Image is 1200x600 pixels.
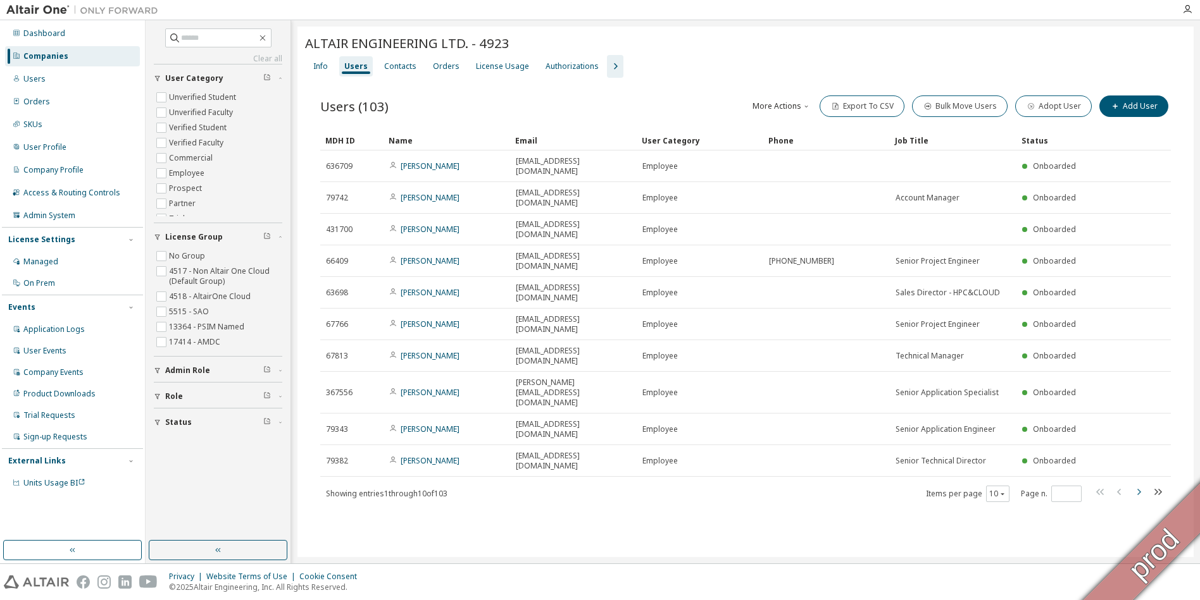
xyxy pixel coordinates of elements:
span: Onboarded [1033,224,1076,235]
span: 367556 [326,388,353,398]
span: Onboarded [1033,319,1076,329]
span: Onboarded [1033,387,1076,398]
label: Prospect [169,181,204,196]
div: Phone [768,130,885,150]
label: Verified Faculty [169,135,226,150]
div: Trial Requests [23,410,75,420]
div: User Category [642,130,758,150]
span: Employee [642,161,678,171]
div: External Links [8,456,66,466]
span: Technical Manager [896,351,964,361]
span: Senior Application Engineer [896,424,996,434]
span: [PHONE_NUMBER] [769,256,834,266]
span: ALTAIR ENGINEERING LTD. - 4923 [305,34,509,52]
div: MDH ID [325,130,378,150]
span: [EMAIL_ADDRESS][DOMAIN_NAME] [516,346,631,366]
span: [EMAIL_ADDRESS][DOMAIN_NAME] [516,451,631,471]
label: Verified Student [169,120,229,135]
span: Employee [642,193,678,203]
div: On Prem [23,278,55,288]
label: Partner [169,196,198,211]
span: Sales Director - HPC&CLOUD [896,288,1000,298]
div: Users [344,61,368,71]
label: Employee [169,166,207,181]
span: Admin Role [165,365,210,376]
span: [EMAIL_ADDRESS][DOMAIN_NAME] [516,156,631,176]
span: Employee [642,256,678,266]
span: Users (103) [320,97,389,115]
label: 5515 - SAO [169,304,211,319]
span: 67766 [326,319,348,329]
span: Employee [642,424,678,434]
button: Adopt User [1015,95,1092,117]
span: Employee [642,456,678,466]
span: [EMAIL_ADDRESS][DOMAIN_NAME] [516,283,631,303]
div: Name [389,130,505,150]
label: 4518 - AltairOne Cloud [169,289,253,304]
span: Account Manager [896,193,959,203]
span: Employee [642,288,678,298]
div: Orders [433,61,459,71]
span: Employee [642,388,678,398]
div: Managed [23,257,58,267]
div: Product Downloads [23,389,96,399]
div: Company Profile [23,165,84,175]
label: 4517 - Non Altair One Cloud (Default Group) [169,264,282,289]
span: Onboarded [1033,424,1076,434]
span: Onboarded [1033,161,1076,171]
span: Onboarded [1033,192,1076,203]
a: [PERSON_NAME] [401,161,459,171]
label: 13364 - PSIM Named [169,319,247,334]
span: Status [165,417,192,427]
label: Unverified Faculty [169,105,235,120]
span: [EMAIL_ADDRESS][DOMAIN_NAME] [516,251,631,271]
span: Onboarded [1033,255,1076,266]
div: Email [515,130,632,150]
label: Commercial [169,150,215,166]
button: Status [154,408,282,436]
div: SKUs [23,119,42,130]
button: More Actions [751,95,812,117]
div: Dashboard [23,28,65,39]
a: [PERSON_NAME] [401,455,459,466]
p: © 2025 Altair Engineering, Inc. All Rights Reserved. [169,582,365,592]
span: User Category [165,73,223,83]
span: Employee [642,351,678,361]
span: Units Usage BI [23,477,85,488]
span: [EMAIL_ADDRESS][DOMAIN_NAME] [516,219,631,240]
span: 63698 [326,288,348,298]
button: Role [154,383,282,410]
span: Employee [642,319,678,329]
button: 10 [989,489,1006,499]
img: altair_logo.svg [4,575,69,589]
label: Unverified Student [169,90,239,105]
div: Admin System [23,211,75,221]
img: Altair One [6,4,165,16]
div: Application Logs [23,324,85,334]
label: Trial [169,211,187,226]
span: Onboarded [1033,350,1076,361]
div: Contacts [384,61,416,71]
span: [EMAIL_ADDRESS][DOMAIN_NAME] [516,419,631,439]
span: Onboarded [1033,455,1076,466]
span: Clear filter [263,391,271,401]
span: Senior Project Engineer [896,319,980,329]
span: Page n. [1021,486,1082,502]
button: Admin Role [154,357,282,384]
span: 636709 [326,161,353,171]
span: 79742 [326,193,348,203]
img: facebook.svg [77,575,90,589]
a: [PERSON_NAME] [401,387,459,398]
button: Add User [1099,95,1168,117]
div: Authorizations [546,61,599,71]
div: Events [8,302,35,312]
a: Clear all [154,54,282,64]
div: Privacy [169,572,206,582]
button: User Category [154,64,282,92]
div: Company Events [23,367,84,377]
span: Onboarded [1033,287,1076,298]
div: Info [313,61,328,71]
div: License Settings [8,235,75,245]
div: Sign-up Requests [23,432,87,442]
a: [PERSON_NAME] [401,287,459,298]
